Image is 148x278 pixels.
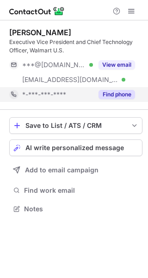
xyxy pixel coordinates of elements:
[24,186,139,195] span: Find work email
[25,166,99,174] span: Add to email campaign
[99,90,135,99] button: Reveal Button
[9,184,142,197] button: Find work email
[9,38,142,55] div: Executive Vice President and Chief Technology Officer, Walmart U.S.
[25,122,126,129] div: Save to List / ATS / CRM
[9,28,71,37] div: [PERSON_NAME]
[25,144,124,152] span: AI write personalized message
[9,202,142,215] button: Notes
[9,139,142,156] button: AI write personalized message
[9,162,142,178] button: Add to email campaign
[99,60,135,69] button: Reveal Button
[22,76,118,84] span: [EMAIL_ADDRESS][DOMAIN_NAME]
[24,205,139,213] span: Notes
[9,117,142,134] button: save-profile-one-click
[9,6,65,17] img: ContactOut v5.3.10
[22,61,86,69] span: ***@[DOMAIN_NAME]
